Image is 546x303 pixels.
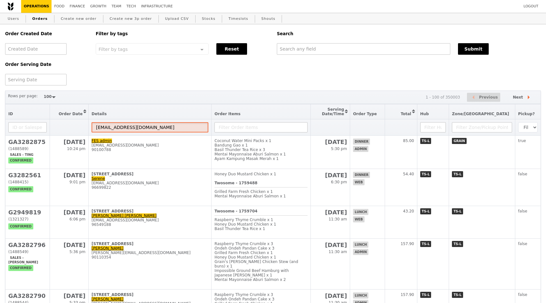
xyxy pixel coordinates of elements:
a: Orders [30,13,50,25]
span: lunch [353,242,368,248]
div: Grain's [PERSON_NAME] Chicken Stew (and buns) x 1 [214,259,307,268]
div: [STREET_ADDRESS] [92,292,208,297]
h2: [DATE] [53,172,85,179]
span: Order Items [214,112,240,116]
img: Grain logo [8,2,13,11]
button: Submit [458,43,489,55]
div: 1 - 100 of 350003 [426,95,460,100]
span: 5:30 pm [331,147,347,151]
span: confirmed [8,265,33,271]
span: web [353,179,364,185]
span: Basil Thunder Tea Rice x 1 [214,227,265,231]
input: Filter by Address, Name, Email, Mobile [92,122,208,132]
div: Mentai Mayonnaise Aburi Salmon x 1 [214,152,307,156]
span: 6:06 pm [69,217,85,221]
div: [EMAIL_ADDRESS][DOMAIN_NAME] [92,181,208,185]
span: false [518,292,527,297]
span: Honey Duo Mustard Chicken x 1 [214,222,276,227]
div: Ondeh Ondeh Pandan Cake x 3 [214,297,307,301]
h2: G3282561 [8,172,47,179]
span: TS-L [420,171,431,177]
span: GRAIN [452,138,467,144]
h2: [DATE] [314,139,347,145]
div: Honey Duo Mustard Chicken x 1 [214,255,307,259]
span: dinner [353,139,370,145]
div: [STREET_ADDRESS] [92,172,208,176]
span: Zone/[GEOGRAPHIC_DATA] [452,112,509,116]
button: Previous [467,93,500,102]
a: Upload CSV [163,13,191,25]
h2: [DATE] [53,139,85,145]
div: 90110354 [92,255,208,259]
span: Previous [479,93,498,101]
h2: [DATE] [53,292,85,299]
span: 54.40 [403,172,414,176]
div: [STREET_ADDRESS] [92,209,208,213]
div: Ondeh Ondeh Pandan Cake x 3 [214,246,307,251]
div: [STREET_ADDRESS] [92,242,208,246]
span: admin [353,249,368,255]
div: Raspberry Thyme Crumble x 3 [214,242,307,246]
span: true [518,139,526,143]
div: Raspberry Thyme Crumble x 3 [214,292,307,297]
span: lunch [353,209,368,215]
div: [EMAIL_ADDRESS][DOMAIN_NAME] [92,218,208,222]
div: (1488415) [8,180,47,184]
span: TS-L [452,241,463,247]
a: Create new 3p order [107,13,155,25]
input: Filter Zone/Pickup Point [452,122,512,132]
span: Details [92,112,107,116]
span: TS-L [452,171,463,177]
label: Rows per page: [8,93,38,99]
span: 157.90 [401,292,414,297]
input: ID or Salesperson name [8,122,47,132]
button: Next [507,93,538,102]
span: lunch [353,292,368,299]
a: [PERSON_NAME] [PERSON_NAME] [92,213,157,218]
h2: [DATE] [53,209,85,216]
div: Bandung Gao x 1 [214,143,307,148]
span: false [518,172,527,176]
h2: [DATE] [314,209,347,216]
div: Impossible Ground Beef Hamburg with Japanese [PERSON_NAME] x 1 [214,268,307,277]
span: TS-L [420,292,431,298]
a: FES admin [92,139,112,143]
span: Grilled Farm Fresh Chicken x 1 [214,189,273,194]
a: Create new order [58,13,99,25]
a: Shouts [259,13,278,25]
h2: GA3282875 [8,139,47,145]
a: Timeslots [226,13,251,25]
span: 6:30 pm [331,180,347,184]
span: Pickup? [518,112,535,116]
input: Filter Order Items [214,122,307,132]
span: TS-L [420,208,431,214]
span: 43.20 [403,209,414,213]
div: Honey Duo Mustard Chicken x 1 [214,172,307,176]
div: 96699822 [92,185,208,190]
div: 90100788 [92,148,208,152]
span: confirmed [8,157,33,163]
span: 11:30 am [329,217,347,221]
div: [PERSON_NAME][EMAIL_ADDRESS][DOMAIN_NAME] [92,251,208,255]
span: TS-L [452,208,463,214]
span: TS-L [452,292,463,298]
span: 11:30 am [329,250,347,254]
h2: [DATE] [314,172,347,179]
span: Next [513,93,523,101]
span: 9:01 pm [69,180,85,184]
span: dinner [353,172,370,178]
h5: Search [277,31,541,36]
div: Grilled Farm Fresh Chicken x 1 [214,251,307,255]
input: Search any field [277,43,450,55]
h5: Order Created Date [5,31,88,36]
input: Serving Date [5,74,67,85]
span: Sales - [PERSON_NAME] [8,255,40,265]
h5: Order Serving Date [5,62,88,67]
div: 96549188 [92,222,208,227]
h2: G2949819 [8,209,47,216]
a: [PERSON_NAME] [92,297,124,301]
span: false [518,209,527,213]
div: (1488549) [8,250,47,254]
button: Reset [216,43,247,55]
h2: [DATE] [314,292,347,299]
